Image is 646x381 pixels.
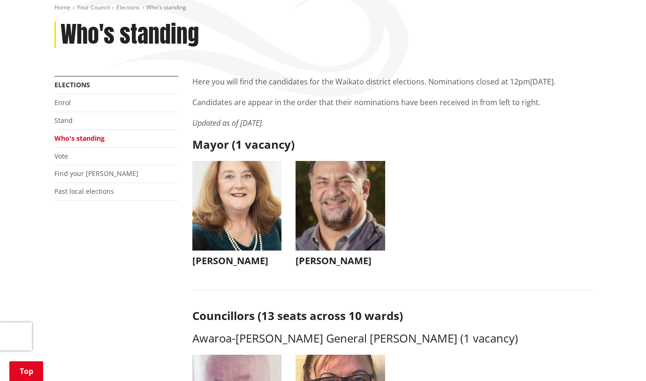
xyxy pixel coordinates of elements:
[54,169,138,178] a: Find your [PERSON_NAME]
[54,187,114,196] a: Past local elections
[192,332,592,345] h3: Awaroa-[PERSON_NAME] General [PERSON_NAME] (1 vacancy)
[116,3,140,11] a: Elections
[296,161,385,251] img: WO-M__BECH_A__EWN4j
[77,3,110,11] a: Your Council
[54,80,90,89] a: Elections
[192,118,264,128] em: Updated as of [DATE].
[54,134,105,143] a: Who's standing
[9,361,43,381] a: Top
[603,342,637,375] iframe: Messenger Launcher
[54,4,592,12] nav: breadcrumb
[192,97,592,108] p: Candidates are appear in the order that their nominations have been received in from left to right.
[192,308,403,323] strong: Councillors (13 seats across 10 wards)
[192,76,592,87] p: Here you will find the candidates for the Waikato district elections. Nominations closed at 12pm[...
[296,161,385,271] button: [PERSON_NAME]
[192,161,282,271] button: [PERSON_NAME]
[54,3,70,11] a: Home
[192,255,282,267] h3: [PERSON_NAME]
[192,137,295,152] strong: Mayor (1 vacancy)
[54,116,73,125] a: Stand
[296,255,385,267] h3: [PERSON_NAME]
[146,3,186,11] span: Who's standing
[54,98,71,107] a: Enrol
[61,21,199,48] h1: Who's standing
[192,161,282,251] img: WO-M__CHURCH_J__UwGuY
[54,152,68,160] a: Vote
